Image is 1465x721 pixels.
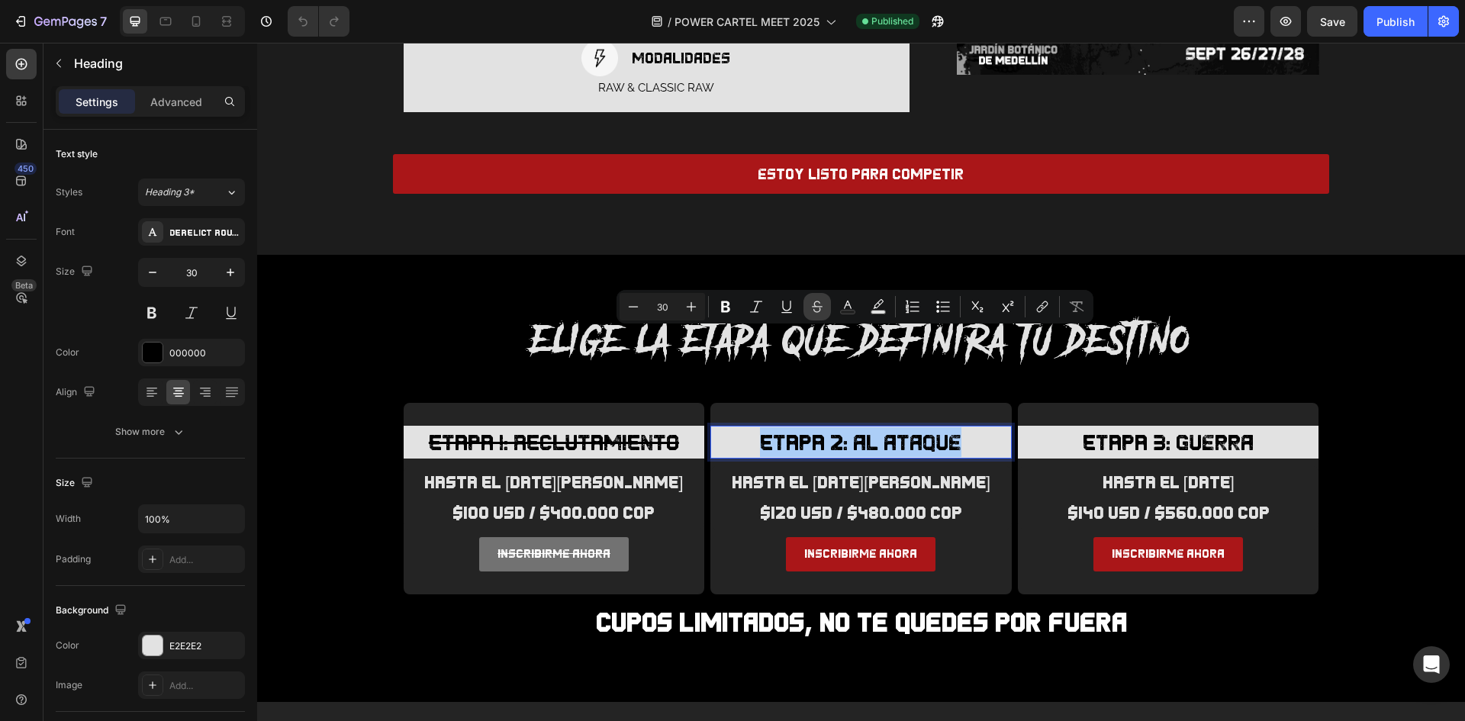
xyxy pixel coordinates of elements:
div: Beta [11,279,37,291]
span: Heading 3* [145,185,195,199]
div: Show more [115,424,186,439]
p: Heading [74,54,239,72]
s: ETAPA 1: RECLUTAMIENTO [172,385,422,414]
div: Width [56,512,81,526]
div: Add... [169,553,241,567]
p: inscribirme ahora [547,501,660,523]
div: Color [56,639,79,652]
h3: ETAPA 3: guerra [761,383,1062,416]
button: <p>inscribirme ahora</p> [529,494,678,529]
div: Styles [56,185,82,199]
div: Size [56,262,96,282]
p: Settings [76,94,118,110]
s: inscribirme ahora [240,504,353,518]
p: $120 usd / $480.000 COP [455,455,753,486]
div: Text style [56,147,98,161]
div: Padding [56,552,91,566]
div: Image [56,678,82,692]
button: <p><s>inscribirme ahora</s></p> [222,494,372,529]
p: Advanced [150,94,202,110]
button: <p>inscribirme ahora</p> [836,494,986,529]
p: 7 [100,12,107,31]
button: 7 [6,6,114,37]
div: DERELICT ROUGH [169,226,241,240]
span: POWER CARTEL MEET 2025 [675,14,819,30]
div: Background [56,600,130,621]
button: Save [1307,6,1357,37]
p: ETAPA 2: al ataque [455,385,753,414]
p: HASTA EL [DATE][PERSON_NAME] [148,425,446,455]
p: HASTA EL [DATE][PERSON_NAME] [455,425,753,455]
p: $140 usd / $560.000 COP [762,455,1061,486]
div: 450 [14,163,37,175]
button: Publish [1364,6,1428,37]
p: inscribirme ahora [855,501,968,523]
button: Show more [56,418,245,446]
p: HASTA EL [DATE] [762,425,1061,455]
span: Save [1320,15,1345,28]
div: Font [56,225,75,239]
div: Publish [1376,14,1415,30]
div: Open Intercom Messenger [1413,646,1450,683]
p: $100 usd / $400.000 COP [148,455,446,486]
div: E2E2E2 [169,639,241,653]
span: Published [871,14,913,28]
div: Color [56,346,79,359]
div: Undo/Redo [288,6,349,37]
div: Align [56,382,98,403]
span: / [668,14,671,30]
iframe: Design area [257,43,1465,721]
h3: Rich Text Editor. Editing area: main [453,383,755,416]
input: Auto [139,505,244,533]
div: Add... [169,679,241,693]
div: 000000 [169,346,241,360]
div: Size [56,473,96,494]
p: estoy listo para competir [501,117,707,145]
div: Editor contextual toolbar [617,290,1093,323]
button: Heading 3* [138,179,245,206]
